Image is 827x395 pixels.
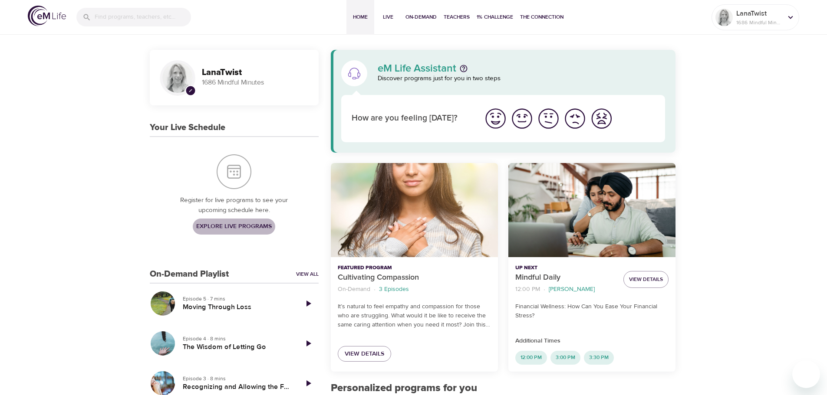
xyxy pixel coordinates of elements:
[183,375,291,382] p: Episode 3 · 8 mins
[183,382,291,392] h5: Recognizing and Allowing the Feelings of Loss
[338,285,370,294] p: On-Demand
[331,382,676,395] h2: Personalized programs for you
[484,107,507,131] img: great
[374,284,376,295] li: ·
[405,13,437,22] span: On-Demand
[509,105,535,132] button: I'm feeling good
[217,154,251,189] img: Your Live Schedule
[150,123,225,133] h3: Your Live Schedule
[515,354,547,361] span: 12:00 PM
[537,107,560,131] img: ok
[508,163,675,257] button: Mindful Daily
[95,8,191,26] input: Find programs, teachers, etc...
[477,13,513,22] span: 1% Challenge
[378,13,399,22] span: Live
[150,330,176,356] button: The Wisdom of Letting Go
[202,68,308,78] h3: LanaTwist
[515,264,616,272] p: Up Next
[183,303,291,312] h5: Moving Through Loss
[298,293,319,314] a: Play Episode
[298,333,319,354] a: Play Episode
[183,295,291,303] p: Episode 5 · 7 mins
[515,336,669,346] p: Additional Times
[510,107,534,131] img: good
[736,19,782,26] p: 1686 Mindful Minutes
[338,302,491,330] p: It’s natural to feel empathy and compassion for those who are struggling. What would it be like t...
[550,351,580,365] div: 3:00 PM
[520,13,563,22] span: The Connection
[298,373,319,394] a: Play Episode
[549,285,595,294] p: [PERSON_NAME]
[590,107,613,131] img: worst
[378,74,666,84] p: Discover programs just for you in two steps
[350,13,371,22] span: Home
[482,105,509,132] button: I'm feeling great
[28,6,66,26] img: logo
[183,335,291,343] p: Episode 4 · 8 mins
[379,285,409,294] p: 3 Episodes
[584,351,614,365] div: 3:30 PM
[196,221,272,232] span: Explore Live Programs
[202,78,308,88] p: 1686 Mindful Minutes
[715,9,733,26] img: Remy Sharp
[150,269,229,279] h3: On-Demand Playlist
[345,349,384,359] span: View Details
[792,360,820,388] iframe: Button to launch messaging window
[378,63,456,74] p: eM Life Assistant
[515,285,540,294] p: 12:00 PM
[544,284,545,295] li: ·
[338,346,391,362] a: View Details
[515,272,616,284] p: Mindful Daily
[167,196,301,215] p: Register for live programs to see your upcoming schedule here.
[535,105,562,132] button: I'm feeling ok
[515,351,547,365] div: 12:00 PM
[183,343,291,352] h5: The Wisdom of Letting Go
[444,13,470,22] span: Teachers
[588,105,615,132] button: I'm feeling worst
[562,105,588,132] button: I'm feeling bad
[338,284,491,295] nav: breadcrumb
[515,302,669,320] p: Financial Wellness: How Can You Ease Your Financial Stress?
[162,62,193,93] img: Remy Sharp
[347,66,361,80] img: eM Life Assistant
[736,8,782,19] p: LanaTwist
[296,271,319,278] a: View All
[338,272,491,284] p: Cultivating Compassion
[563,107,587,131] img: bad
[515,284,616,295] nav: breadcrumb
[584,354,614,361] span: 3:30 PM
[550,354,580,361] span: 3:00 PM
[629,275,663,284] span: View Details
[331,163,498,257] button: Cultivating Compassion
[150,291,176,317] button: Moving Through Loss
[193,219,275,235] a: Explore Live Programs
[623,271,669,288] button: View Details
[338,264,491,272] p: Featured Program
[352,112,472,125] p: How are you feeling [DATE]?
